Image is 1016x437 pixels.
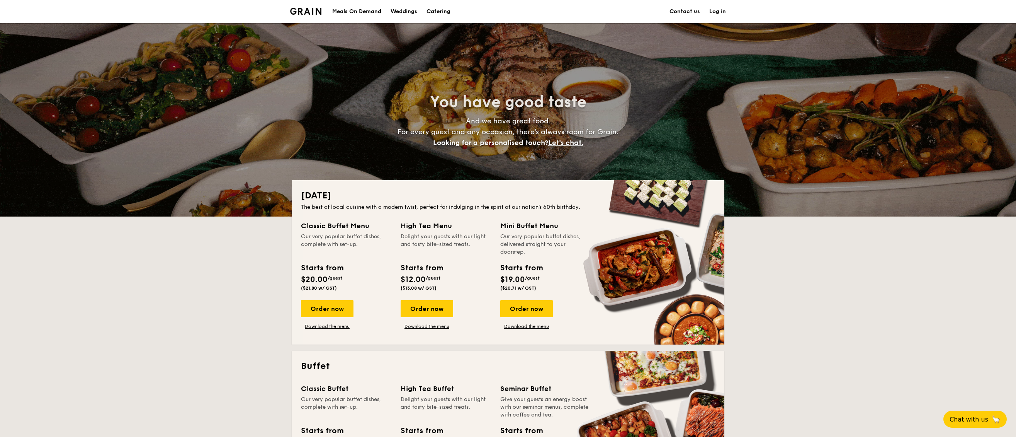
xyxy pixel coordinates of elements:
[301,396,391,419] div: Our very popular buffet dishes, complete with set-up.
[401,383,491,394] div: High Tea Buffet
[401,275,426,284] span: $12.00
[301,383,391,394] div: Classic Buffet
[430,93,586,111] span: You have good taste
[500,300,553,317] div: Order now
[500,323,553,329] a: Download the menu
[500,220,591,231] div: Mini Buffet Menu
[943,411,1007,428] button: Chat with us🦙
[301,360,715,372] h2: Buffet
[500,383,591,394] div: Seminar Buffet
[525,275,540,281] span: /guest
[301,220,391,231] div: Classic Buffet Menu
[500,233,591,256] div: Our very popular buffet dishes, delivered straight to your doorstep.
[401,262,443,274] div: Starts from
[328,275,342,281] span: /guest
[500,275,525,284] span: $19.00
[301,189,715,202] h2: [DATE]
[301,233,391,256] div: Our very popular buffet dishes, complete with set-up.
[500,425,542,437] div: Starts from
[290,8,321,15] a: Logotype
[401,300,453,317] div: Order now
[301,275,328,284] span: $20.00
[301,323,353,329] a: Download the menu
[301,203,715,211] div: The best of local cuisine with a modern twist, perfect for indulging in the spirit of our nation’...
[301,425,343,437] div: Starts from
[301,285,337,291] span: ($21.80 w/ GST)
[301,262,343,274] div: Starts from
[500,396,591,419] div: Give your guests an energy boost with our seminar menus, complete with coffee and tea.
[401,323,453,329] a: Download the menu
[301,300,353,317] div: Order now
[401,220,491,231] div: High Tea Menu
[290,8,321,15] img: Grain
[500,285,536,291] span: ($20.71 w/ GST)
[401,233,491,256] div: Delight your guests with our light and tasty bite-sized treats.
[433,138,548,147] span: Looking for a personalised touch?
[991,415,1001,424] span: 🦙
[950,416,988,423] span: Chat with us
[500,262,542,274] div: Starts from
[426,275,440,281] span: /guest
[548,138,583,147] span: Let's chat.
[401,396,491,419] div: Delight your guests with our light and tasty bite-sized treats.
[398,117,618,147] span: And we have great food. For every guest and any occasion, there’s always room for Grain.
[401,285,437,291] span: ($13.08 w/ GST)
[401,425,443,437] div: Starts from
